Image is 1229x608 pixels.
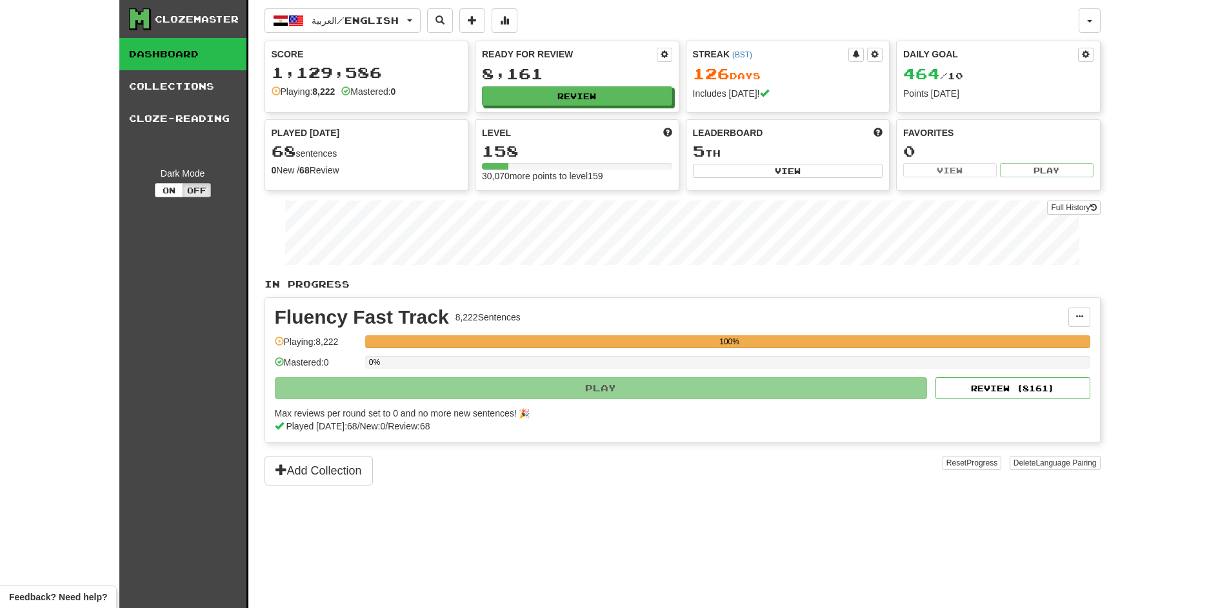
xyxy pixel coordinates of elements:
div: Ready for Review [482,48,657,61]
div: New / Review [272,164,462,177]
p: In Progress [265,278,1101,291]
strong: 0 [391,86,396,97]
span: Review: 68 [388,421,430,431]
a: Cloze-Reading [119,103,246,135]
div: Points [DATE] [903,87,1094,100]
div: Score [272,48,462,61]
span: / 10 [903,70,963,81]
div: th [693,143,883,160]
span: Open feedback widget [9,591,107,603]
div: sentences [272,143,462,160]
a: Dashboard [119,38,246,70]
button: Play [275,377,928,399]
button: On [155,183,183,197]
div: 158 [482,143,672,159]
strong: 0 [272,165,277,175]
button: ResetProgress [943,456,1001,470]
a: (BST) [732,50,752,59]
div: 8,161 [482,66,672,82]
span: Score more points to level up [663,126,672,139]
span: / [357,421,360,431]
span: العربية / English [312,15,399,26]
button: Add Collection [265,456,373,485]
div: Favorites [903,126,1094,139]
button: Review (8161) [935,377,1090,399]
div: Dark Mode [129,167,237,180]
span: Leaderboard [693,126,763,139]
div: Mastered: [341,85,395,98]
button: Add sentence to collection [459,8,485,33]
span: / [385,421,388,431]
div: Clozemaster [155,13,239,26]
button: View [903,163,997,177]
span: This week in points, UTC [874,126,883,139]
span: Level [482,126,511,139]
div: 0 [903,143,1094,159]
div: 30,070 more points to level 159 [482,170,672,182]
div: 100% [369,335,1090,348]
button: More stats [492,8,517,33]
span: New: 0 [360,421,386,431]
div: Mastered: 0 [275,356,359,377]
div: Includes [DATE]! [693,87,883,100]
span: Played [DATE]: 68 [286,421,357,431]
strong: 8,222 [312,86,335,97]
span: 5 [693,142,705,160]
span: 126 [693,64,730,83]
div: Playing: 8,222 [275,335,359,357]
div: 1,129,586 [272,64,462,81]
button: DeleteLanguage Pairing [1010,456,1101,470]
span: Progress [966,458,997,467]
a: Collections [119,70,246,103]
button: Off [183,183,211,197]
button: Play [1000,163,1094,177]
a: Full History [1047,201,1100,215]
strong: 68 [299,165,310,175]
button: العربية/English [265,8,421,33]
span: Language Pairing [1035,458,1096,467]
div: 8,222 Sentences [455,311,521,324]
button: View [693,164,883,178]
div: Streak [693,48,849,61]
div: Max reviews per round set to 0 and no more new sentences! 🎉 [275,407,1083,420]
div: Playing: [272,85,335,98]
div: Day s [693,66,883,83]
span: 464 [903,64,940,83]
div: Fluency Fast Track [275,308,449,327]
span: 68 [272,142,296,160]
button: Search sentences [427,8,453,33]
div: Daily Goal [903,48,1078,62]
span: Played [DATE] [272,126,340,139]
button: Review [482,86,672,106]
